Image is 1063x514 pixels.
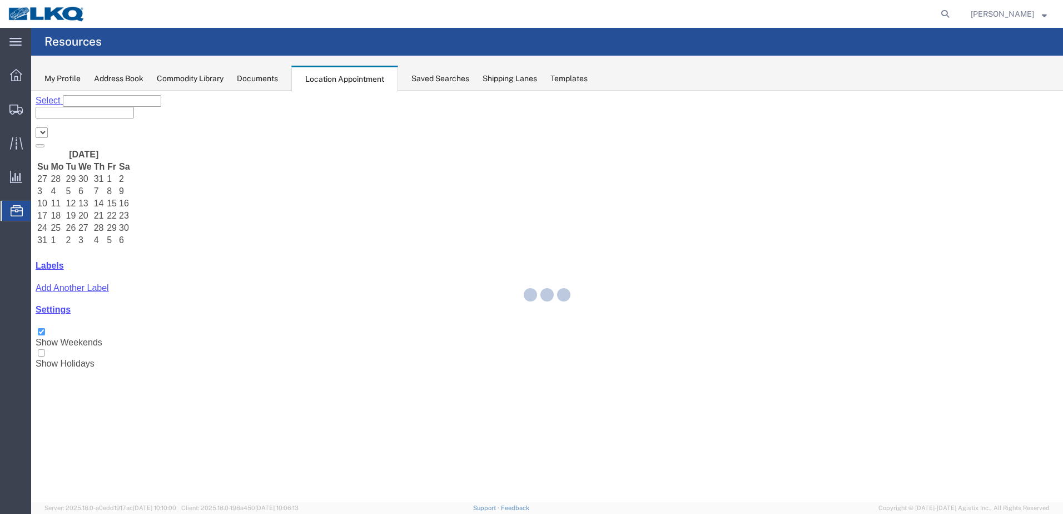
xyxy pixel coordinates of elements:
[34,144,46,155] td: 2
[6,71,18,82] th: Su
[62,83,74,94] td: 31
[255,505,299,511] span: [DATE] 10:06:13
[34,107,46,118] td: 12
[87,83,100,94] td: 2
[483,73,537,85] div: Shipping Lanes
[291,66,398,91] div: Location Appointment
[87,132,100,143] td: 30
[237,73,278,85] div: Documents
[75,144,86,155] td: 5
[19,58,86,70] th: [DATE]
[34,71,46,82] th: Tu
[75,132,86,143] td: 29
[6,132,18,143] td: 24
[6,120,18,131] td: 17
[87,120,100,131] td: 23
[62,95,74,106] td: 7
[75,107,86,118] td: 15
[501,505,529,511] a: Feedback
[87,95,100,106] td: 9
[19,71,33,82] th: Mo
[34,132,46,143] td: 26
[62,107,74,118] td: 14
[19,107,33,118] td: 11
[47,144,61,155] td: 3
[550,73,588,85] div: Templates
[4,5,32,14] a: Select
[878,503,1050,513] span: Copyright © [DATE]-[DATE] Agistix Inc., All Rights Reserved
[47,120,61,131] td: 20
[971,8,1034,20] span: Adrienne Brown
[44,73,81,85] div: My Profile
[34,95,46,106] td: 5
[4,258,63,278] label: Show Holidays
[34,120,46,131] td: 19
[6,83,18,94] td: 27
[19,83,33,94] td: 28
[4,192,78,202] a: Add Another Label
[62,132,74,143] td: 28
[47,132,61,143] td: 27
[62,120,74,131] td: 21
[87,144,100,155] td: 6
[4,170,33,180] a: Labels
[6,107,18,118] td: 10
[4,214,39,224] a: Settings
[4,5,29,14] span: Select
[8,6,86,22] img: logo
[87,71,100,82] th: Sa
[157,73,223,85] div: Commodity Library
[6,95,18,106] td: 3
[44,28,102,56] h4: Resources
[47,95,61,106] td: 6
[75,95,86,106] td: 8
[62,71,74,82] th: Th
[4,237,71,256] label: Show Weekends
[411,73,469,85] div: Saved Searches
[47,71,61,82] th: We
[6,144,18,155] td: 31
[19,95,33,106] td: 4
[970,7,1047,21] button: [PERSON_NAME]
[94,73,143,85] div: Address Book
[19,132,33,143] td: 25
[19,120,33,131] td: 18
[87,107,100,118] td: 16
[44,505,176,511] span: Server: 2025.18.0-a0edd1917ac
[181,505,299,511] span: Client: 2025.18.0-198a450
[7,259,14,266] input: Show Holidays
[34,83,46,94] td: 29
[62,144,74,155] td: 4
[75,71,86,82] th: Fr
[133,505,176,511] span: [DATE] 10:10:00
[75,120,86,131] td: 22
[75,83,86,94] td: 1
[47,83,61,94] td: 30
[47,107,61,118] td: 13
[7,238,14,245] input: Show Weekends
[19,144,33,155] td: 1
[473,505,501,511] a: Support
